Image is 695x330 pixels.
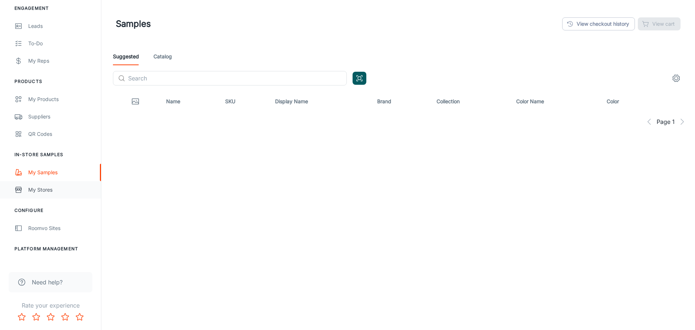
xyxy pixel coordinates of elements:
th: Collection [431,91,511,112]
th: SKU [219,91,269,112]
div: Suppliers [28,113,94,121]
a: View checkout history [562,17,635,30]
span: Page 1 [657,117,675,126]
a: Suggested [113,48,139,65]
div: My Stores [28,186,94,194]
div: Leads [28,22,94,30]
div: My Products [28,95,94,103]
div: My Reps [28,57,94,65]
th: Color [601,91,656,112]
div: To-do [28,39,94,47]
div: QR Codes [28,130,94,138]
th: Display Name [269,91,372,112]
button: Open QR code scanner [353,72,366,85]
button: settings [669,71,683,85]
th: Color Name [510,91,601,112]
th: Name [160,91,219,112]
div: My Samples [28,168,94,176]
a: Catalog [153,48,172,65]
h1: Samples [116,17,151,30]
th: Brand [371,91,430,112]
input: Search [128,71,347,85]
svg: Thumbnail [131,97,140,106]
